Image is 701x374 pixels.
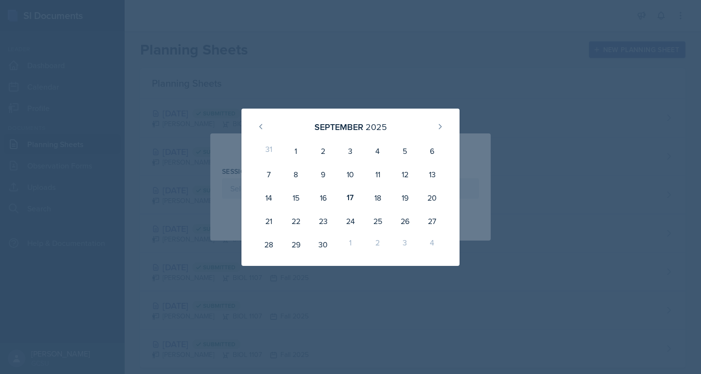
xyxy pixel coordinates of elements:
[310,163,337,186] div: 9
[255,233,282,256] div: 28
[391,186,419,209] div: 19
[364,209,391,233] div: 25
[310,139,337,163] div: 2
[364,186,391,209] div: 18
[282,209,310,233] div: 22
[255,186,282,209] div: 14
[419,233,446,256] div: 4
[337,209,364,233] div: 24
[419,163,446,186] div: 13
[255,209,282,233] div: 21
[337,163,364,186] div: 10
[282,163,310,186] div: 8
[310,186,337,209] div: 16
[282,233,310,256] div: 29
[366,120,387,133] div: 2025
[255,139,282,163] div: 31
[419,186,446,209] div: 20
[391,163,419,186] div: 12
[391,209,419,233] div: 26
[391,233,419,256] div: 3
[255,163,282,186] div: 7
[310,209,337,233] div: 23
[364,163,391,186] div: 11
[391,139,419,163] div: 5
[364,233,391,256] div: 2
[337,186,364,209] div: 17
[419,139,446,163] div: 6
[314,120,363,133] div: September
[282,139,310,163] div: 1
[337,233,364,256] div: 1
[337,139,364,163] div: 3
[282,186,310,209] div: 15
[364,139,391,163] div: 4
[310,233,337,256] div: 30
[419,209,446,233] div: 27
